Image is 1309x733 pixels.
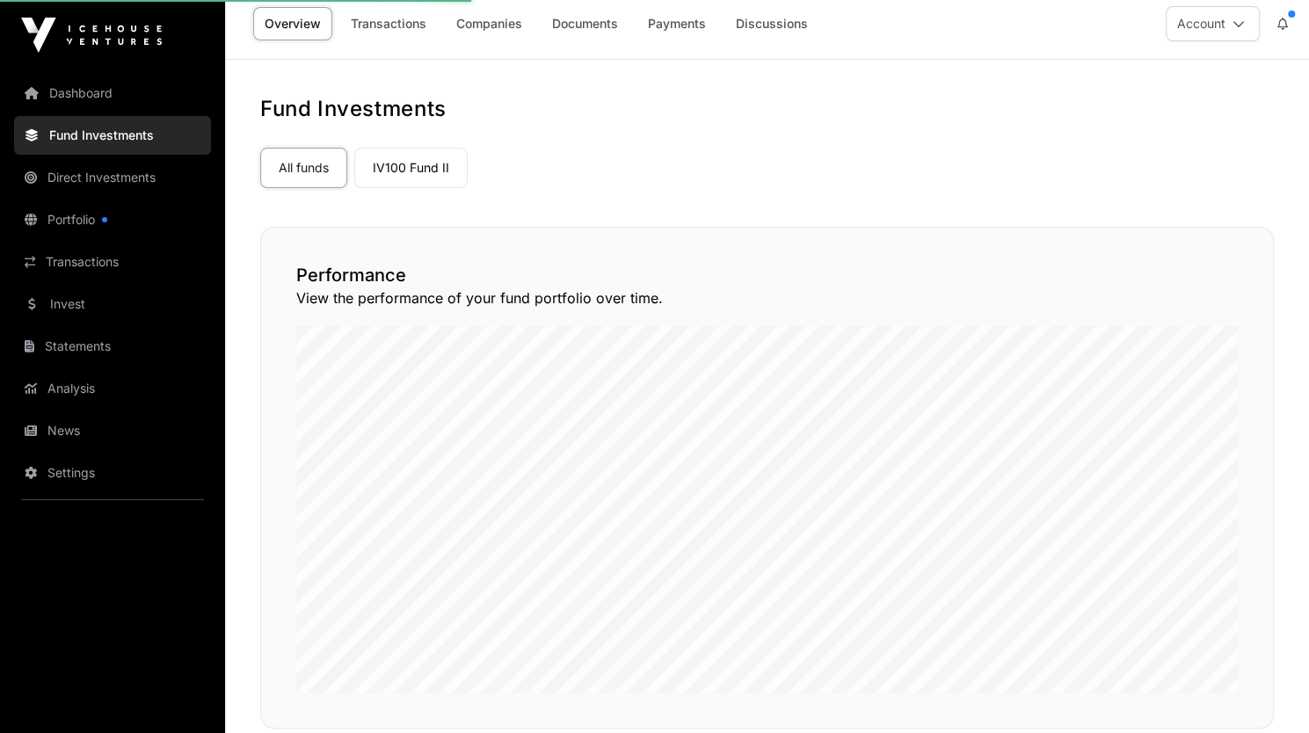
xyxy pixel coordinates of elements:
[253,7,332,40] a: Overview
[1221,649,1309,733] iframe: Chat Widget
[296,287,1238,308] p: View the performance of your fund portfolio over time.
[541,7,629,40] a: Documents
[724,7,819,40] a: Discussions
[21,18,162,53] img: Icehouse Ventures Logo
[14,285,211,323] a: Invest
[339,7,438,40] a: Transactions
[14,454,211,492] a: Settings
[636,7,717,40] a: Payments
[296,263,1238,287] h2: Performance
[14,116,211,155] a: Fund Investments
[14,200,211,239] a: Portfolio
[14,411,211,450] a: News
[14,369,211,408] a: Analysis
[445,7,534,40] a: Companies
[354,148,468,188] a: IV100 Fund II
[260,148,347,188] a: All funds
[14,74,211,112] a: Dashboard
[14,158,211,197] a: Direct Investments
[14,243,211,281] a: Transactions
[14,327,211,366] a: Statements
[260,95,1274,123] h1: Fund Investments
[1166,6,1260,41] button: Account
